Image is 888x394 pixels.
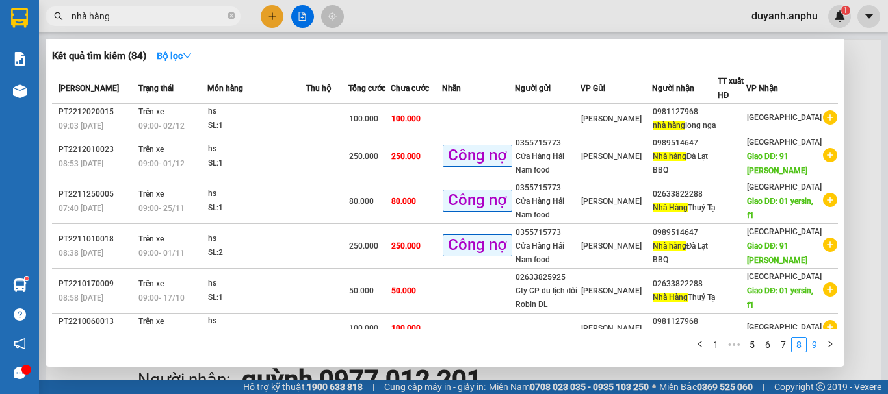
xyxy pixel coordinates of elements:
[72,9,225,23] input: Tìm tên, số ĐT hoặc mã đơn
[718,77,744,100] span: TT xuất HĐ
[692,337,708,352] li: Previous Page
[208,277,306,291] div: hs
[59,315,135,328] div: PT2210060013
[653,150,717,177] div: Đà Lạt BBQ
[138,145,164,154] span: Trên xe
[208,314,306,328] div: hs
[653,328,717,342] div: long nga
[208,328,306,343] div: SL: 1
[228,12,235,19] span: close-circle
[443,145,512,166] span: Công nợ
[747,241,807,265] span: Giao DĐ: 91 [PERSON_NAME]
[349,114,378,123] span: 100.000
[349,241,378,251] span: 250.000
[653,277,717,291] div: 02633822288
[59,293,103,302] span: 08:58 [DATE]
[391,197,416,206] span: 80.000
[724,337,744,352] span: •••
[581,286,642,295] span: [PERSON_NAME]
[349,152,378,161] span: 250.000
[59,249,103,258] span: 08:38 [DATE]
[391,152,421,161] span: 250.000
[822,337,838,352] li: Next Page
[760,337,776,352] li: 6
[138,249,185,258] span: 09:00 - 01/11
[581,114,642,123] span: [PERSON_NAME]
[59,159,103,168] span: 08:53 [DATE]
[653,291,717,304] div: Thuỷ Tạ
[443,190,512,211] span: Công nợ
[696,340,704,348] span: left
[692,337,708,352] button: left
[157,51,192,61] strong: Bộ lọc
[653,201,717,215] div: Thuỷ Tạ
[653,119,717,132] div: long nga
[746,84,778,93] span: VP Nhận
[208,232,306,246] div: hs
[13,52,27,66] img: solution-icon
[138,190,164,199] span: Trên xe
[653,203,688,212] span: Nhà Hàng
[823,282,837,297] span: plus-circle
[59,84,119,93] span: [PERSON_NAME]
[823,193,837,207] span: plus-circle
[138,204,185,213] span: 09:00 - 25/11
[823,320,837,334] span: plus-circle
[11,8,28,28] img: logo-vxr
[349,324,378,333] span: 100.000
[208,142,306,156] div: hs
[208,201,306,215] div: SL: 1
[747,286,813,310] span: Giao DĐ: 01 yersin, f1
[59,143,135,156] div: PT2212010023
[391,241,421,251] span: 250.000
[581,197,642,206] span: [PERSON_NAME]
[391,324,421,333] span: 100.000
[653,315,717,328] div: 0981127968
[138,107,164,116] span: Trên xe
[776,338,790,352] a: 7
[581,241,642,251] span: [PERSON_NAME]
[76,38,309,64] h1: VP [PERSON_NAME]
[25,277,29,280] sup: 1
[138,159,185,168] span: 09:00 - 01/12
[54,12,63,21] span: search
[776,337,791,352] li: 7
[59,232,135,246] div: PT2211010018
[653,105,717,119] div: 0981127968
[653,241,686,251] span: Nhà hàng
[653,226,717,240] div: 0989514647
[13,278,27,292] img: warehouse-icon
[59,121,103,130] span: 09:03 [DATE]
[391,84,429,93] span: Chưa cước
[138,279,164,288] span: Trên xe
[747,138,822,147] span: [GEOGRAPHIC_DATA]
[52,49,146,63] h3: Kết quả tìm kiếm ( 84 )
[228,10,235,23] span: close-circle
[515,84,551,93] span: Người gửi
[349,286,374,295] span: 50.000
[747,197,813,220] span: Giao DĐ: 01 yersin, f1
[807,338,822,352] a: 9
[581,84,605,93] span: VP Gửi
[138,234,164,243] span: Trên xe
[516,271,580,284] div: 02633825925
[59,188,135,201] div: PT2211250005
[391,286,416,295] span: 50.000
[724,337,744,352] li: Previous 5 Pages
[76,64,291,136] h1: Gửi: thi 0388 838 321
[516,195,580,222] div: Cửa Hàng Hải Nam food
[826,340,834,348] span: right
[442,84,461,93] span: Nhãn
[581,324,642,333] span: [PERSON_NAME]
[138,293,185,302] span: 09:00 - 17/10
[208,156,306,171] div: SL: 1
[207,84,243,93] span: Món hàng
[59,204,103,213] span: 07:40 [DATE]
[146,45,202,66] button: Bộ lọcdown
[516,136,580,150] div: 0355715773
[208,119,306,133] div: SL: 1
[747,227,822,236] span: [GEOGRAPHIC_DATA]
[653,293,688,302] span: Nhà Hàng
[747,182,822,191] span: [GEOGRAPHIC_DATA]
[653,136,717,150] div: 0989514647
